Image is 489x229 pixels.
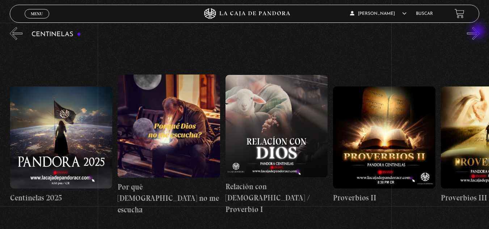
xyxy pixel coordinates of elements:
h3: Centinelas [31,31,81,38]
a: View your shopping cart [455,9,464,18]
button: Previous [10,27,22,40]
span: Menu [31,12,43,16]
h4: Por qué [DEMOGRAPHIC_DATA] no me escucha [118,181,220,216]
a: Buscar [416,12,433,16]
h4: Centinelas 2025 [10,192,113,204]
span: [PERSON_NAME] [350,12,406,16]
button: Next [467,27,480,40]
h4: Proverbios II [333,192,435,204]
span: Cerrar [28,17,45,22]
h4: Relación con [DEMOGRAPHIC_DATA] / Proverbio I [225,181,328,215]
